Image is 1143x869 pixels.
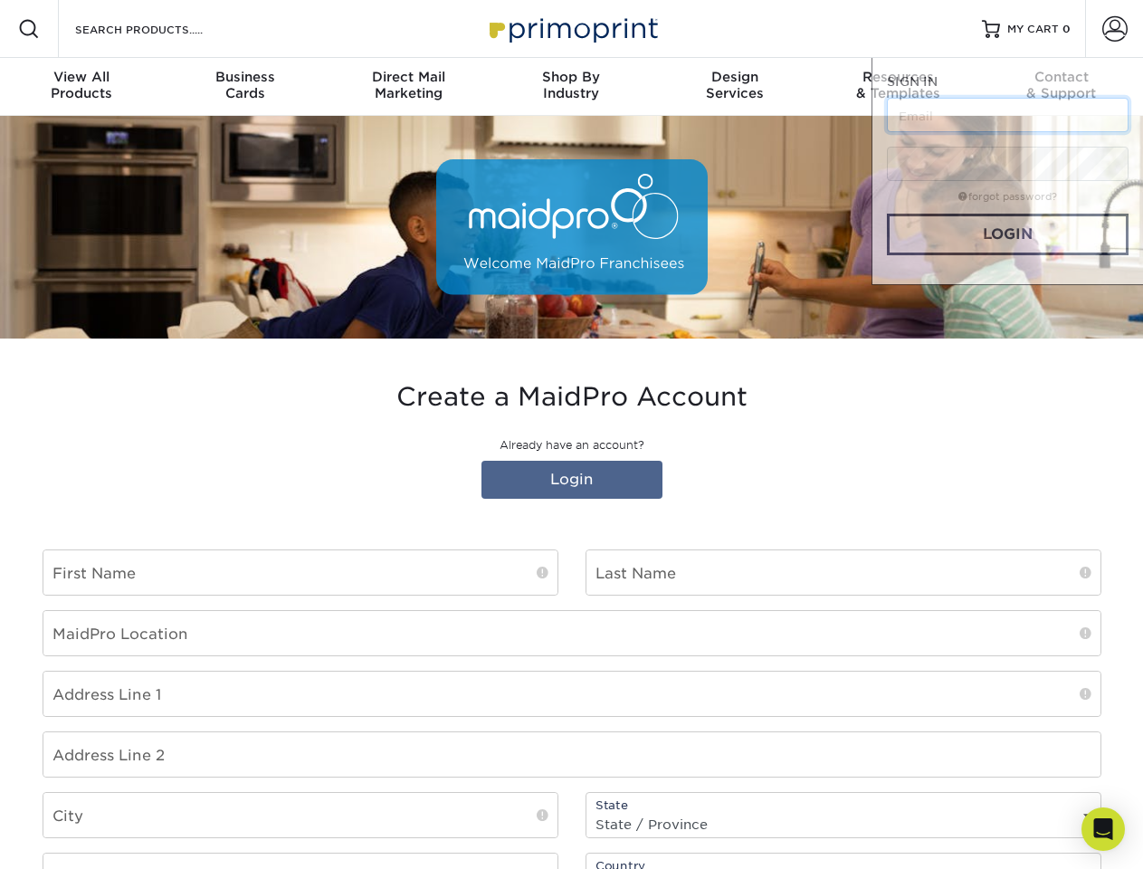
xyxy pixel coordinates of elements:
[816,58,979,116] a: Resources& Templates
[887,214,1129,255] a: Login
[43,382,1101,413] h3: Create a MaidPro Account
[163,58,326,116] a: BusinessCards
[327,58,490,116] a: Direct MailMarketing
[436,159,708,295] img: MaidPro
[887,74,938,89] span: SIGN IN
[490,69,652,101] div: Industry
[43,437,1101,454] p: Already have an account?
[653,69,816,101] div: Services
[887,98,1129,132] input: Email
[490,69,652,85] span: Shop By
[481,461,662,499] a: Login
[481,9,662,48] img: Primoprint
[653,58,816,116] a: DesignServices
[327,69,490,85] span: Direct Mail
[163,69,326,101] div: Cards
[73,18,250,40] input: SEARCH PRODUCTS.....
[958,191,1057,203] a: forgot password?
[163,69,326,85] span: Business
[653,69,816,85] span: Design
[1081,807,1125,851] div: Open Intercom Messenger
[816,69,979,85] span: Resources
[490,58,652,116] a: Shop ByIndustry
[1007,22,1059,37] span: MY CART
[327,69,490,101] div: Marketing
[1062,23,1071,35] span: 0
[816,69,979,101] div: & Templates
